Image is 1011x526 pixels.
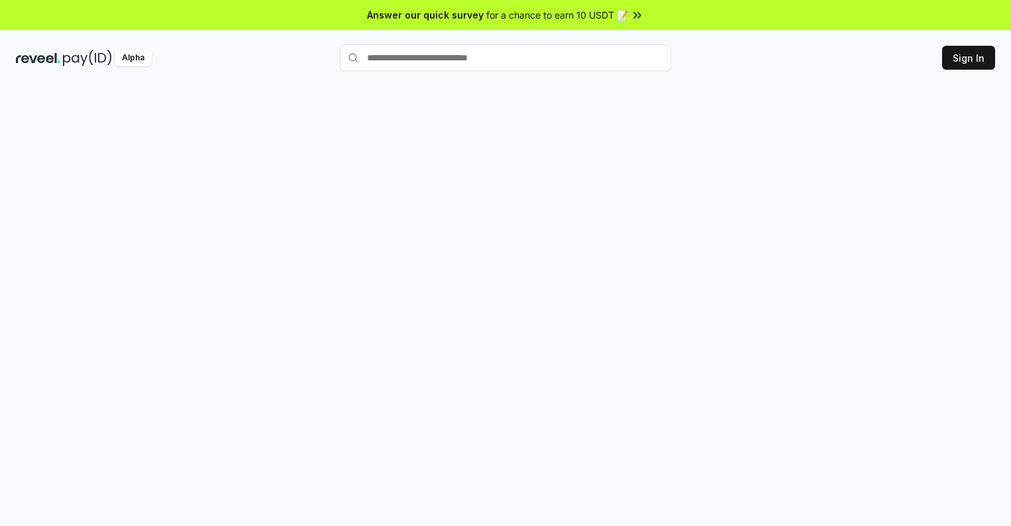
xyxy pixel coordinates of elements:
[486,8,628,22] span: for a chance to earn 10 USDT 📝
[63,50,112,66] img: pay_id
[16,50,60,66] img: reveel_dark
[942,46,995,70] button: Sign In
[367,8,484,22] span: Answer our quick survey
[115,50,152,66] div: Alpha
